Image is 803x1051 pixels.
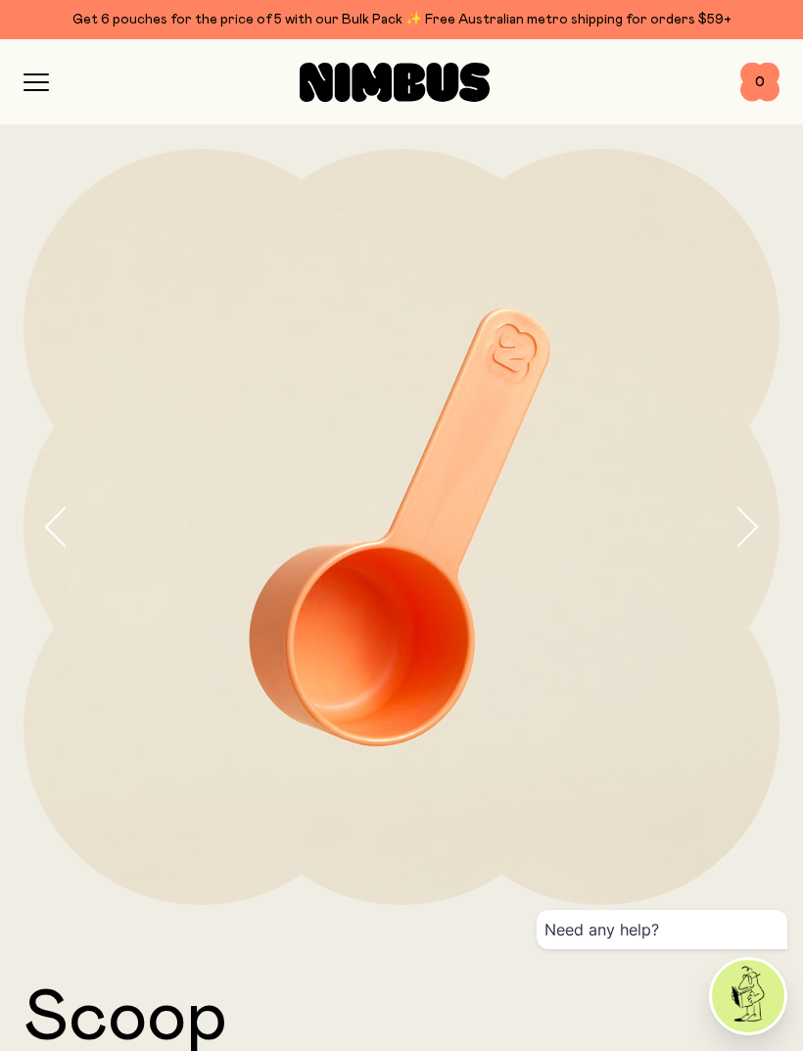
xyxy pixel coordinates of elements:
[740,63,779,102] button: 0
[537,910,787,949] div: Need any help?
[24,8,779,31] div: Get 6 pouches for the price of 5 with our Bulk Pack ✨ Free Australian metro shipping for orders $59+
[712,960,784,1032] img: agent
